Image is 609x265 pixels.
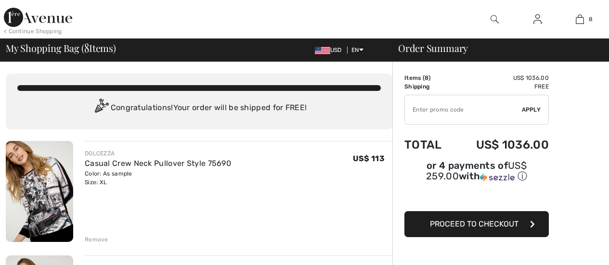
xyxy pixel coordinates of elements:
[405,95,522,124] input: Promo code
[404,211,549,237] button: Proceed to Checkout
[17,99,381,118] div: Congratulations! Your order will be shipped for FREE!
[559,13,601,25] a: 8
[404,161,549,183] div: or 4 payments of with
[6,141,73,242] img: Casual Crew Neck Pullover Style 75690
[6,43,116,53] span: My Shopping Bag ( Items)
[491,13,499,25] img: search the website
[351,47,363,53] span: EN
[85,169,231,187] div: Color: As sample Size: XL
[522,105,541,114] span: Apply
[533,13,542,25] img: My Info
[387,43,603,53] div: Order Summary
[426,160,527,182] span: US$ 259.00
[430,219,518,228] span: Proceed to Checkout
[404,161,549,186] div: or 4 payments ofUS$ 259.00withSezzle Click to learn more about Sezzle
[85,235,108,244] div: Remove
[589,15,593,24] span: 8
[425,75,428,81] span: 8
[454,82,549,91] td: Free
[84,41,89,53] span: 8
[576,13,584,25] img: My Bag
[548,236,599,260] iframe: Opens a widget where you can chat to one of our agents
[454,74,549,82] td: US$ 1036.00
[315,47,330,54] img: US Dollar
[404,128,454,161] td: Total
[91,99,111,118] img: Congratulation2.svg
[404,82,454,91] td: Shipping
[404,186,549,208] iframe: PayPal-paypal
[4,8,72,27] img: 1ère Avenue
[526,13,549,25] a: Sign In
[404,74,454,82] td: Items ( )
[4,27,62,36] div: < Continue Shopping
[353,154,385,163] span: US$ 113
[85,149,231,158] div: DOLCEZZA
[85,159,231,168] a: Casual Crew Neck Pullover Style 75690
[480,173,515,182] img: Sezzle
[315,47,346,53] span: USD
[454,128,549,161] td: US$ 1036.00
